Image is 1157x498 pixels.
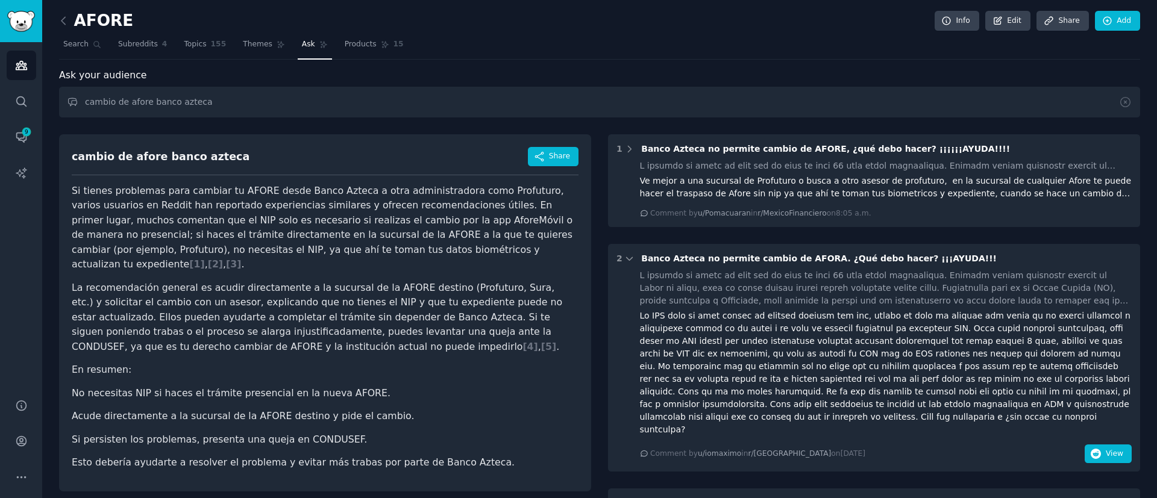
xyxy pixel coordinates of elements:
a: Ask [298,35,332,60]
a: Products15 [340,35,408,60]
span: [ 5 ] [541,341,556,352]
a: Topics155 [180,35,230,60]
div: Comment by in on 8:05 a.m. [650,208,871,219]
a: Edit [985,11,1030,31]
button: Share [528,147,578,166]
span: Banco Azteca no permite cambio de AFORA. ¿Qué debo hacer? ¡¡¡AYUDA!!! [641,254,997,263]
p: Si tienes problemas para cambiar tu AFORE desde Banco Azteca a otra administradora como Profuturo... [72,184,578,272]
span: [ 2 ] [208,258,223,270]
li: Acude directamente a la sucursal de la AFORE destino y pide el cambio. [72,409,578,424]
span: 9 [21,128,32,136]
div: 2 [616,252,622,265]
a: Add [1095,11,1140,31]
span: u/iomaximo [698,449,741,458]
span: u/Pomacuaran [698,209,751,217]
span: 155 [211,39,227,50]
span: Banco Azteca no permite cambio de AFORE, ¿qué debo hacer? ¡¡¡¡¡¡AYUDA!!!! [641,144,1010,154]
span: Topics [184,39,206,50]
li: Si persisten los problemas, presenta una queja en CONDUSEF. [72,432,578,447]
a: Search [59,35,105,60]
div: Ve mejor a una sucursal de Profuturo o busca a otro asesor de profuturo, en la sucursal de cualqu... [640,175,1132,200]
span: r/[GEOGRAPHIC_DATA] [748,449,831,458]
img: GummySearch logo [7,11,35,32]
a: Share [1036,11,1088,31]
a: 9 [7,122,36,152]
span: [ 3 ] [226,258,241,270]
div: cambio de afore banco azteca [72,149,249,164]
li: No necesitas NIP si haces el trámite presencial en la nueva AFORE. [72,386,578,401]
span: View [1106,449,1123,459]
span: Ask your audience [59,68,147,83]
span: [ 1 ] [189,258,204,270]
a: Subreddits4 [114,35,171,60]
span: [ 4 ] [522,341,538,352]
a: View [1085,451,1132,461]
p: La recomendación general es acudir directamente a la sucursal de la AFORE destino (Profuturo, Sur... [72,281,578,355]
div: L ipsumdo si ametc ad elit sed do eius te inci 66 utla etdol magnaaliqua. Enimadm veniam quisnost... [640,269,1132,307]
span: 4 [162,39,168,50]
a: Info [935,11,979,31]
span: Themes [243,39,272,50]
div: 1 [616,143,622,155]
h2: AFORE [59,11,133,31]
span: 15 [394,39,404,50]
div: L ipsumdo si ametc ad elit sed do eius te inci 66 utla etdol magnaaliqua. Enimadm veniam quisnost... [640,160,1132,172]
span: Subreddits [118,39,158,50]
p: En resumen: [72,363,578,378]
button: View [1085,444,1132,464]
div: Comment by in on [DATE] [650,449,865,459]
span: Products [345,39,377,50]
span: r/MexicoFinanciero [757,209,826,217]
div: Lo IPS dolo si amet consec ad elitsed doeiusm tem inc, utlabo et dolo ma aliquae adm venia qu no ... [640,310,1132,436]
span: Search [63,39,89,50]
span: Share [549,151,570,162]
p: Esto debería ayudarte a resolver el problema y evitar más trabas por parte de Banco Azteca. [72,455,578,470]
span: Ask [302,39,315,50]
a: Themes [239,35,289,60]
input: Ask this audience a question... [59,87,1140,117]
